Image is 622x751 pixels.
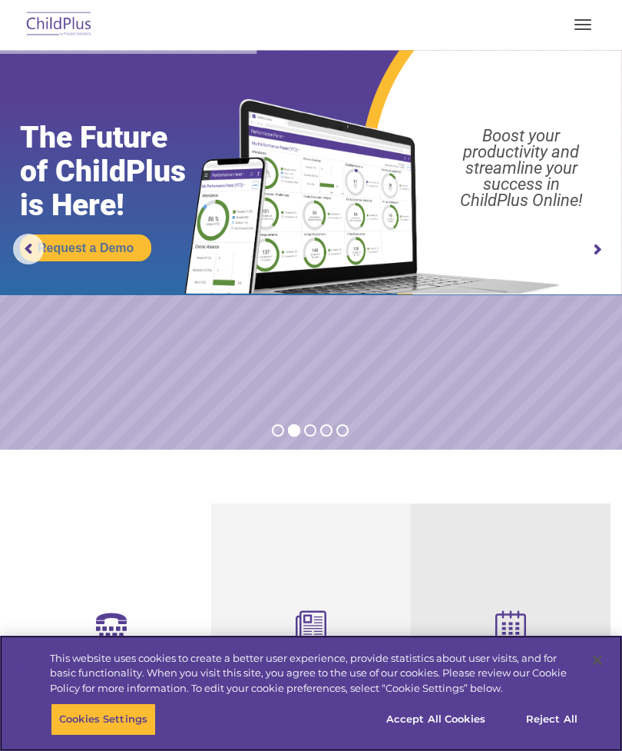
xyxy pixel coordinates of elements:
[20,234,151,261] a: Request a Demo
[23,7,95,43] img: ChildPlus by Procare Solutions
[429,128,614,208] rs-layer: Boost your productivity and streamline your success in ChildPlus Online!
[504,703,600,736] button: Reject All
[51,703,156,736] button: Cookies Settings
[581,643,614,677] button: Close
[378,703,494,736] button: Accept All Cookies
[20,121,219,222] rs-layer: The Future of ChildPlus is Here!
[50,651,579,696] div: This website uses cookies to create a better user experience, provide statistics about user visit...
